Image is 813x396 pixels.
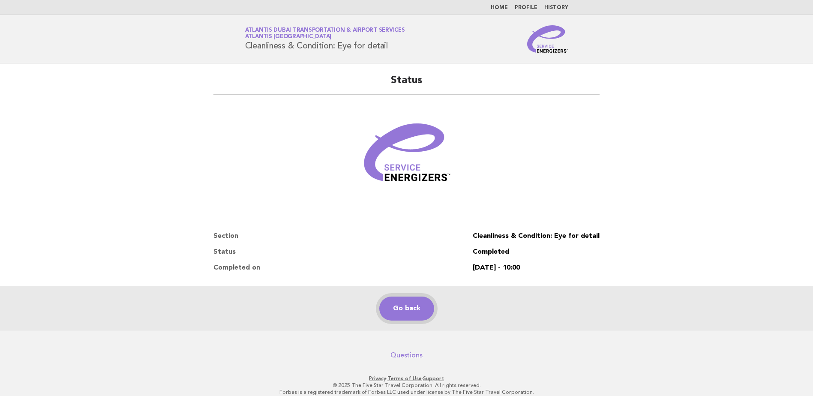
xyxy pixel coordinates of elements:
[245,28,405,50] h1: Cleanliness & Condition: Eye for detail
[527,25,568,53] img: Service Energizers
[144,389,669,396] p: Forbes is a registered trademark of Forbes LLC used under license by The Five Star Travel Corpora...
[515,5,537,10] a: Profile
[423,375,444,381] a: Support
[144,375,669,382] p: · ·
[387,375,422,381] a: Terms of Use
[144,382,669,389] p: © 2025 The Five Star Travel Corporation. All rights reserved.
[213,244,473,260] dt: Status
[245,27,405,39] a: Atlantis Dubai Transportation & Airport ServicesAtlantis [GEOGRAPHIC_DATA]
[213,260,473,276] dt: Completed on
[369,375,386,381] a: Privacy
[473,228,600,244] dd: Cleanliness & Condition: Eye for detail
[213,228,473,244] dt: Section
[544,5,568,10] a: History
[473,260,600,276] dd: [DATE] - 10:00
[245,34,332,40] span: Atlantis [GEOGRAPHIC_DATA]
[390,351,423,360] a: Questions
[473,244,600,260] dd: Completed
[355,105,458,208] img: Verified
[379,297,434,321] a: Go back
[213,74,600,95] h2: Status
[491,5,508,10] a: Home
